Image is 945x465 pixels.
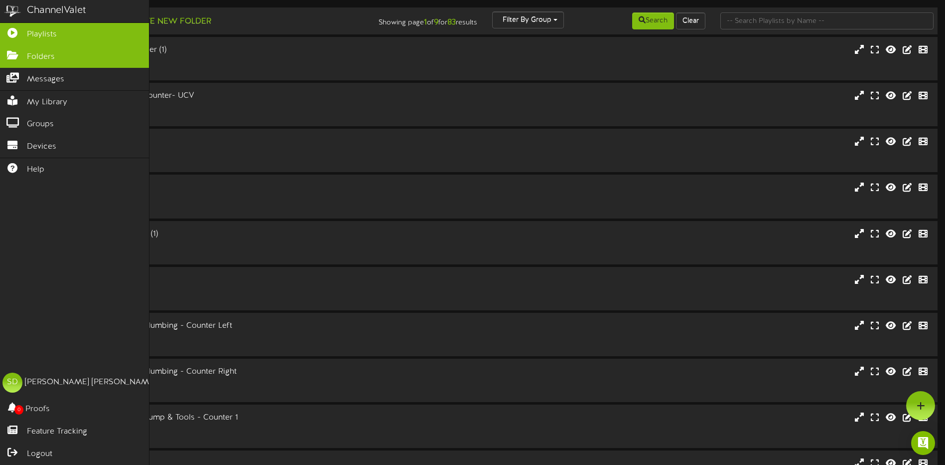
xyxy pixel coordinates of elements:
[40,340,402,349] div: # 11780
[40,182,402,194] div: Cedar City Main Counter
[40,102,402,110] div: Landscape ( 16:9 )
[40,294,402,303] div: # 12596
[434,18,438,27] strong: 9
[27,119,54,130] span: Groups
[27,29,57,40] span: Playlists
[40,239,402,248] div: Landscape ( 16:9 )
[40,194,402,202] div: Landscape ( 16:9 )
[40,44,402,56] div: [PERSON_NAME] - Counter (1)
[40,274,402,286] div: Electric Motors 1
[447,18,456,27] strong: 83
[40,285,402,294] div: Landscape ( 16:9 )
[40,424,402,432] div: Landscape ( 16:9 )
[676,12,705,29] button: Clear
[40,432,402,441] div: # 11887
[115,15,214,28] button: Create New Folder
[911,431,935,455] div: Open Intercom Messenger
[40,412,402,424] div: [PERSON_NAME] West Pump & Tools - Counter 1
[40,386,402,395] div: # 11781
[2,373,22,393] div: SD
[40,148,402,156] div: Landscape ( 16:9 )
[424,18,427,27] strong: 1
[40,90,402,102] div: [PERSON_NAME] Main Counter- UCV
[632,12,674,29] button: Search
[40,229,402,240] div: Denver Utilities - Counter (1)
[25,404,50,415] span: Proofs
[27,141,56,153] span: Devices
[492,11,564,28] button: Filter By Group
[40,320,402,332] div: [PERSON_NAME] West Plumbing - Counter Left
[27,426,87,438] span: Feature Tracking
[720,12,934,29] input: -- Search Playlists by Name --
[27,74,64,85] span: Messages
[27,164,44,176] span: Help
[27,3,86,18] div: ChannelValet
[40,332,402,340] div: Landscape ( 16:9 )
[40,110,402,119] div: # 16066
[40,202,402,211] div: # 7921
[27,51,55,63] span: Folders
[40,248,402,256] div: # 14589
[40,156,402,165] div: # 13344
[27,97,67,108] span: My Library
[14,405,23,415] span: 0
[40,366,402,378] div: [PERSON_NAME] West Plumbing - Counter Right
[40,378,402,386] div: Landscape ( 16:9 )
[27,449,52,460] span: Logout
[333,11,485,28] div: Showing page of for results
[40,64,402,73] div: # 14588
[40,136,402,148] div: Cedar City - Counter (1)
[25,377,156,388] div: [PERSON_NAME] [PERSON_NAME]
[40,56,402,64] div: Landscape ( 16:9 )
